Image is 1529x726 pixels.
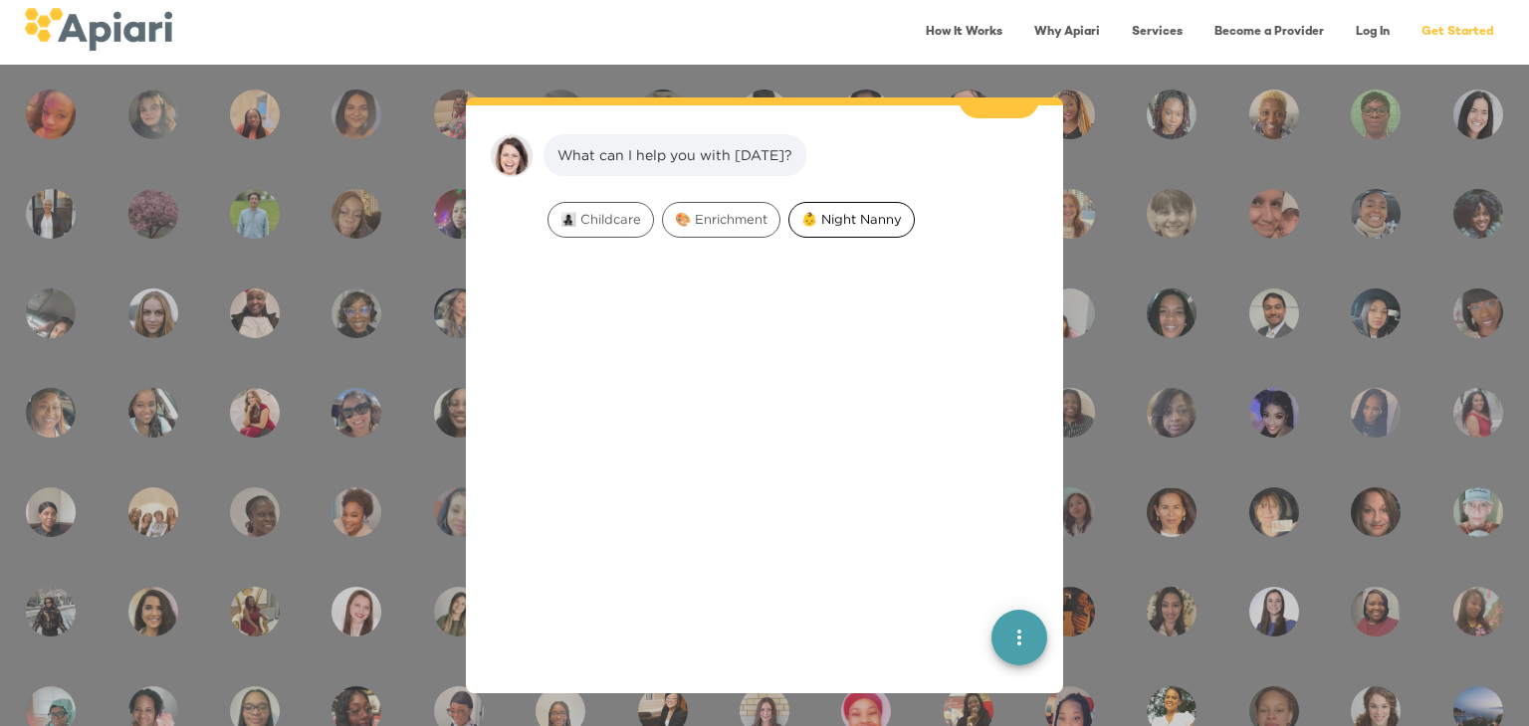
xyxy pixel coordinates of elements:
a: Become a Provider [1202,12,1336,53]
span: 👩‍👧‍👦 Childcare [548,210,653,229]
span: 👶 Night Nanny [789,210,914,229]
button: quick menu [991,610,1047,665]
span: 🎨 Enrichment [663,210,779,229]
div: 👩‍👧‍👦 Childcare [547,202,654,238]
a: Log In [1344,12,1402,53]
a: Why Apiari [1022,12,1112,53]
img: logo [24,8,172,51]
a: Get Started [1410,12,1505,53]
div: What can I help you with [DATE]? [557,145,792,165]
a: Services [1120,12,1195,53]
div: 🎨 Enrichment [662,202,780,238]
a: How It Works [914,12,1014,53]
div: 👶 Night Nanny [788,202,915,238]
img: amy.37686e0395c82528988e.png [490,134,534,178]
